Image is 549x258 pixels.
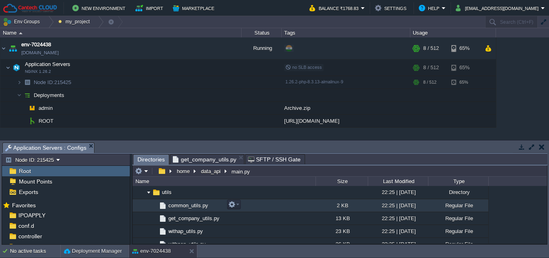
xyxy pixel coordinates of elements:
span: NGINX 1.26.2 [25,69,51,74]
div: 8 / 512 [423,37,439,59]
div: main.py [229,168,250,175]
span: Application Servers : Configs [5,143,86,153]
div: 65% [451,76,477,89]
img: AMDAwAAAACH5BAEAAAAALAAAAAABAAEAAAICRAEAOw== [22,89,33,101]
a: Exports [17,188,39,196]
span: conf.d [17,222,35,229]
span: Application Servers [24,61,72,68]
div: Running [242,37,282,59]
div: 22:25 | [DATE] [368,212,428,225]
button: Deployment Manager [64,247,122,255]
img: AMDAwAAAACH5BAEAAAAALAAAAAABAAEAAAICRAEAOw== [158,214,167,223]
div: 23 KB [315,225,368,237]
div: 26 KB [315,238,368,250]
div: Archive.zip [282,102,410,114]
img: AMDAwAAAACH5BAEAAAAALAAAAAABAAEAAAICRAEAOw== [22,76,33,89]
div: Regular File [428,212,488,225]
img: AMDAwAAAACH5BAEAAAAALAAAAAABAAEAAAICRAEAOw== [158,201,167,210]
div: 65% [451,60,477,76]
div: Tags [282,28,410,37]
button: Help [419,3,442,13]
div: 8 / 512 [423,60,439,76]
img: AMDAwAAAACH5BAEAAAAALAAAAAABAAEAAAICRAEAOw== [27,115,38,127]
img: AMDAwAAAACH5BAEAAAAALAAAAAABAAEAAAICRAEAOw== [152,212,158,225]
span: Favorites [10,202,37,209]
button: home [176,167,192,175]
div: 13 KB [315,212,368,225]
a: common_utils.py [167,202,209,209]
a: Deployments [33,92,66,99]
div: Size [316,177,368,186]
img: AMDAwAAAACH5BAEAAAAALAAAAAABAAEAAAICRAEAOw== [22,115,27,127]
a: get_company_utils.py [167,215,221,222]
a: ROOT [38,118,55,124]
div: 22:25 | [DATE] [368,225,428,237]
img: AMDAwAAAACH5BAEAAAAALAAAAAABAAEAAAICRAEAOw== [22,102,27,114]
button: New Environment [72,3,128,13]
img: AMDAwAAAACH5BAEAAAAALAAAAAABAAEAAAICRAEAOw== [152,199,158,212]
div: Directory [428,186,488,198]
div: 2 KB [315,199,368,212]
a: controller [17,233,43,240]
a: env-7024438 [21,41,51,49]
div: Status [242,28,281,37]
button: [EMAIL_ADDRESS][DOMAIN_NAME] [456,3,541,13]
button: my_project [58,16,92,27]
button: Settings [375,3,409,13]
a: withap_utils.py [167,228,204,235]
a: IPOAPPLY [17,212,47,219]
a: withpan_utils.py [167,241,207,248]
div: 22:25 | [DATE] [368,238,428,250]
span: SFTP / SSH Gate [248,155,301,164]
span: Directories [137,155,165,165]
a: cron [17,243,31,250]
div: Name [1,28,241,37]
div: Regular File [428,225,488,237]
span: 1.26.2-php-8.3.13-almalinux-9 [285,79,343,84]
button: Import [135,3,166,13]
button: Node ID: 215425 [5,156,56,163]
a: Favorites [10,202,37,208]
input: Click to enter the path [133,165,547,177]
img: AMDAwAAAACH5BAEAAAAALAAAAAABAAEAAAICRAEAOw== [0,37,7,59]
a: utils [161,189,173,196]
div: 65% [451,37,477,59]
button: data_api [200,167,223,175]
button: env-7024438 [132,247,171,255]
button: Balance ₹1768.83 [309,3,361,13]
img: AMDAwAAAACH5BAEAAAAALAAAAAABAAEAAAICRAEAOw== [7,37,18,59]
img: AMDAwAAAACH5BAEAAAAALAAAAAABAAEAAAICRAEAOw== [27,102,38,114]
button: Env Groups [3,16,43,27]
img: AMDAwAAAACH5BAEAAAAALAAAAAABAAEAAAICRAEAOw== [158,240,167,249]
img: AMDAwAAAACH5BAEAAAAALAAAAAABAAEAAAICRAEAOw== [11,60,22,76]
img: AMDAwAAAACH5BAEAAAAALAAAAAABAAEAAAICRAEAOw== [19,32,23,34]
img: AMDAwAAAACH5BAEAAAAALAAAAAABAAEAAAICRAEAOw== [145,186,152,199]
a: Mount Points [17,178,53,185]
img: AMDAwAAAACH5BAEAAAAALAAAAAABAAEAAAICRAEAOw== [152,225,158,237]
div: 22:25 | [DATE] [368,186,428,198]
div: 22:25 | [DATE] [368,199,428,212]
img: AMDAwAAAACH5BAEAAAAALAAAAAABAAEAAAICRAEAOw== [152,238,158,250]
div: Last Modified [369,177,428,186]
div: Regular File [428,238,488,250]
a: admin [38,105,54,111]
img: AMDAwAAAACH5BAEAAAAALAAAAAABAAEAAAICRAEAOw== [158,227,167,236]
img: AMDAwAAAACH5BAEAAAAALAAAAAABAAEAAAICRAEAOw== [152,188,161,197]
a: Root [17,167,32,175]
button: Marketplace [173,3,217,13]
span: no SLB access [285,65,322,70]
li: /home/data_api/utils/get_company_utils.py [170,154,244,164]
